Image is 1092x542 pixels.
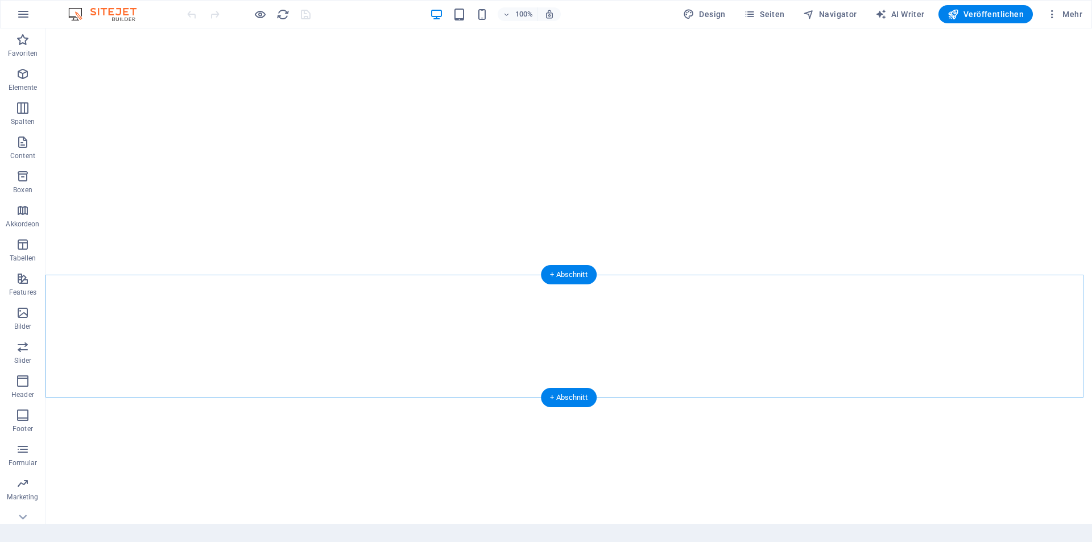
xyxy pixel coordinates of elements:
[683,9,726,20] span: Design
[803,9,857,20] span: Navigator
[515,7,533,21] h6: 100%
[8,49,38,58] p: Favoriten
[541,388,597,407] div: + Abschnitt
[9,83,38,92] p: Elemente
[13,424,33,433] p: Footer
[1042,5,1087,23] button: Mehr
[679,5,730,23] div: Design (Strg+Alt+Y)
[9,288,36,297] p: Features
[10,254,36,263] p: Tabellen
[14,322,32,331] p: Bilder
[14,356,32,365] p: Slider
[65,7,151,21] img: Editor Logo
[541,265,597,284] div: + Abschnitt
[1046,9,1082,20] span: Mehr
[11,390,34,399] p: Header
[276,8,289,21] i: Seite neu laden
[875,9,925,20] span: AI Writer
[938,5,1033,23] button: Veröffentlichen
[871,5,929,23] button: AI Writer
[6,220,39,229] p: Akkordeon
[7,493,38,502] p: Marketing
[253,7,267,21] button: Klicke hier, um den Vorschau-Modus zu verlassen
[948,9,1024,20] span: Veröffentlichen
[739,5,789,23] button: Seiten
[799,5,862,23] button: Navigator
[13,185,32,195] p: Boxen
[544,9,555,19] i: Bei Größenänderung Zoomstufe automatisch an das gewählte Gerät anpassen.
[276,7,289,21] button: reload
[744,9,785,20] span: Seiten
[9,458,38,467] p: Formular
[11,117,35,126] p: Spalten
[679,5,730,23] button: Design
[10,151,35,160] p: Content
[498,7,538,21] button: 100%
